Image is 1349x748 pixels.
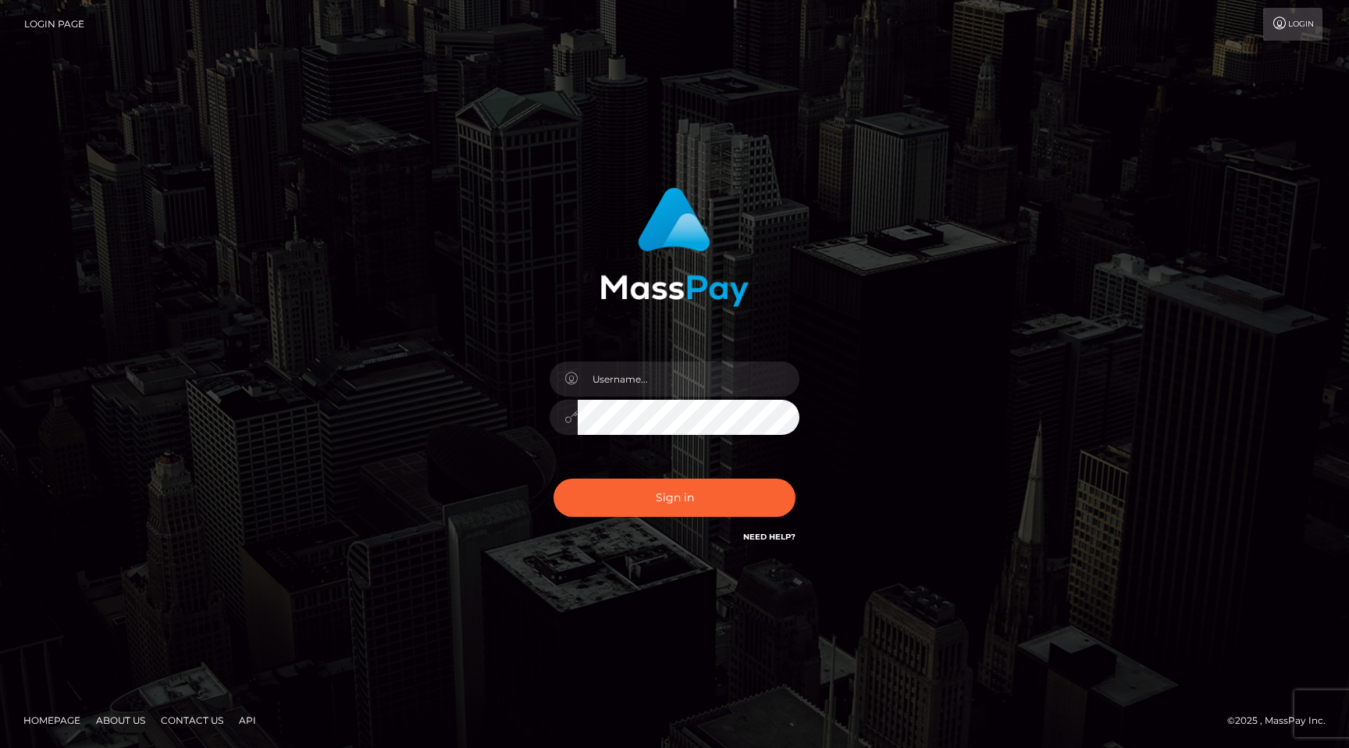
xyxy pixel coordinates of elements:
[1263,8,1322,41] a: Login
[90,708,151,732] a: About Us
[17,708,87,732] a: Homepage
[600,187,749,307] img: MassPay Login
[233,708,262,732] a: API
[553,479,796,517] button: Sign in
[24,8,84,41] a: Login Page
[743,532,796,542] a: Need Help?
[578,362,799,397] input: Username...
[1227,712,1337,729] div: © 2025 , MassPay Inc.
[155,708,230,732] a: Contact Us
